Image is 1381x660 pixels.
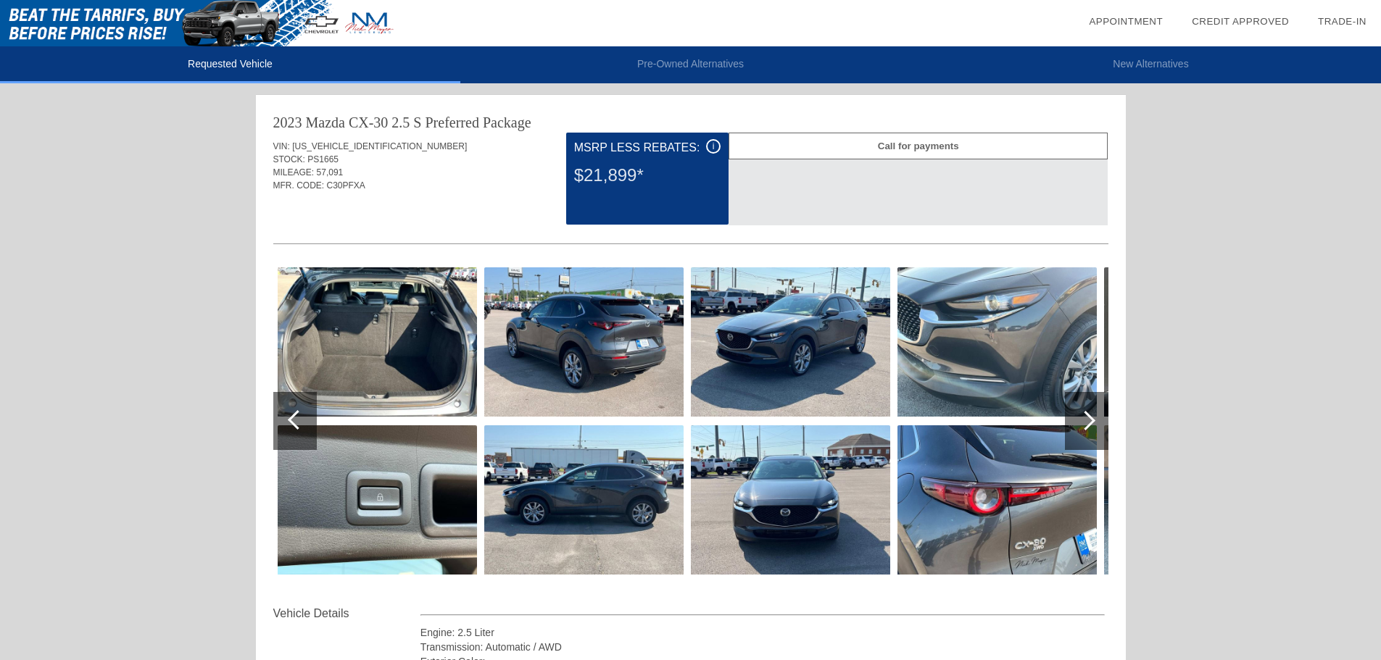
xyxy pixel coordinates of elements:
[921,46,1381,83] li: New Alternatives
[574,156,721,194] div: $21,899*
[292,141,467,151] span: [US_VEHICLE_IDENTIFICATION_NUMBER]
[460,46,921,83] li: Pre-Owned Alternatives
[691,425,890,575] img: 11.jpg
[729,133,1108,159] div: Call for payments
[420,640,1106,654] div: Transmission: Automatic / AWD
[1318,16,1367,27] a: Trade-In
[273,154,305,164] span: STOCK:
[574,139,721,156] div: MSRP Less Rebates:
[1104,425,1303,575] img: 15.jpg
[1192,16,1289,27] a: Credit Approved
[420,625,1106,640] div: Engine: 2.5 Liter
[273,201,1108,224] div: Quoted on [DATE] 7:27:05 PM
[327,180,365,191] span: C30PFXA
[273,141,290,151] span: VIN:
[1089,16,1163,27] a: Appointment
[484,425,684,575] img: 9.jpg
[278,267,477,417] img: 6.jpg
[273,605,420,622] div: Vehicle Details
[484,267,684,417] img: 8.jpg
[391,112,531,133] div: 2.5 S Preferred Package
[273,167,315,177] span: MILEAGE:
[273,180,325,191] span: MFR. CODE:
[317,167,344,177] span: 57,091
[713,141,715,151] span: i
[273,112,389,133] div: 2023 Mazda CX-30
[897,267,1097,417] img: 12.jpg
[1104,267,1303,417] img: 14.jpg
[307,154,339,164] span: PS1665
[691,267,890,417] img: 10.jpg
[897,425,1097,575] img: 13.jpg
[278,425,477,575] img: 7.jpg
